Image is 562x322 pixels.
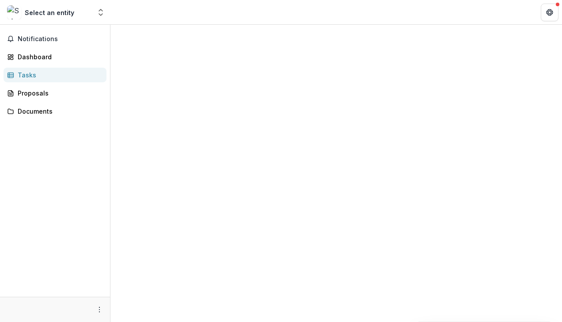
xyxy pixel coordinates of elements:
a: Proposals [4,86,106,100]
a: Dashboard [4,50,106,64]
div: Tasks [18,70,99,80]
button: Open entity switcher [95,4,107,21]
div: Proposals [18,88,99,98]
div: Documents [18,107,99,116]
div: Dashboard [18,52,99,61]
div: Select an entity [25,8,74,17]
button: Notifications [4,32,106,46]
img: Select an entity [7,5,21,19]
a: Tasks [4,68,106,82]
button: More [94,304,105,315]
span: Notifications [18,35,103,43]
button: Get Help [541,4,558,21]
a: Documents [4,104,106,119]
